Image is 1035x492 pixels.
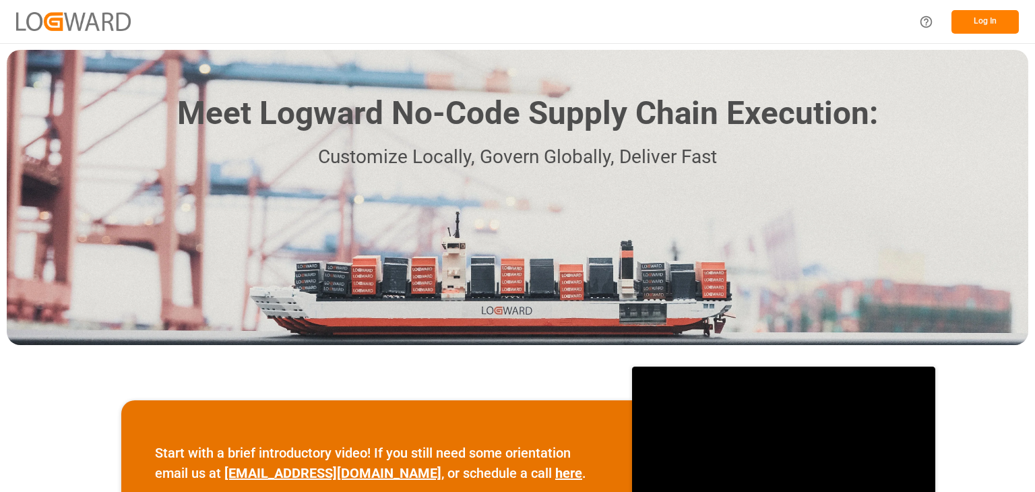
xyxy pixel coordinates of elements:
p: Start with a brief introductory video! If you still need some orientation email us at , or schedu... [155,443,598,483]
button: Log In [951,10,1019,34]
img: Logward_new_orange.png [16,12,131,30]
h1: Meet Logward No-Code Supply Chain Execution: [177,90,878,137]
a: here [555,465,582,481]
p: Customize Locally, Govern Globally, Deliver Fast [157,142,878,173]
a: [EMAIL_ADDRESS][DOMAIN_NAME] [224,465,441,481]
button: Help Center [911,7,941,37]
